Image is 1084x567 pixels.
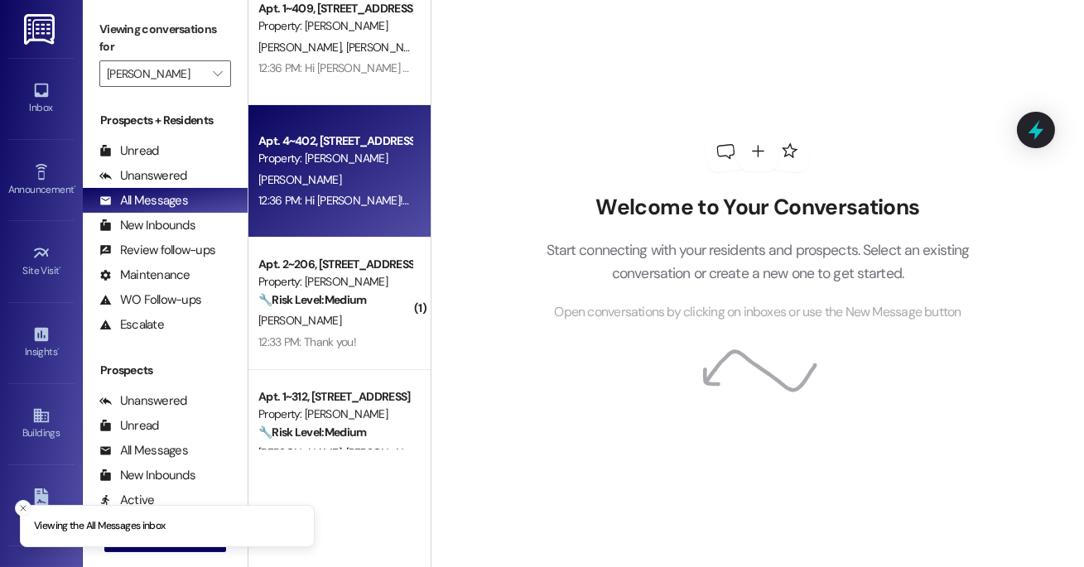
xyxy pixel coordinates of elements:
[99,291,201,309] div: WO Follow-ups
[107,60,205,87] input: All communities
[258,292,366,307] strong: 🔧 Risk Level: Medium
[99,316,164,334] div: Escalate
[83,112,248,129] div: Prospects + Residents
[258,445,346,460] span: [PERSON_NAME]
[346,445,429,460] span: [PERSON_NAME]
[8,401,75,446] a: Buildings
[99,167,187,185] div: Unanswered
[34,519,166,534] p: Viewing the All Messages inbox
[99,142,159,160] div: Unread
[258,388,412,406] div: Apt. 1~312, [STREET_ADDRESS]
[213,67,222,80] i: 
[15,500,31,517] button: Close toast
[258,313,341,328] span: [PERSON_NAME]
[99,467,195,484] div: New Inbounds
[258,406,412,423] div: Property: [PERSON_NAME]
[99,442,188,459] div: All Messages
[258,334,356,349] div: 12:33 PM: Thank you!
[521,238,995,286] p: Start connecting with your residents and prospects. Select an existing conversation or create a n...
[74,181,76,193] span: •
[99,192,188,209] div: All Messages
[258,40,346,55] span: [PERSON_NAME]
[8,320,75,365] a: Insights •
[8,483,75,528] a: Leads
[258,256,412,273] div: Apt. 2~206, [STREET_ADDRESS]
[99,217,195,234] div: New Inbounds
[99,392,187,410] div: Unanswered
[60,262,62,274] span: •
[258,132,412,150] div: Apt. 4~402, [STREET_ADDRESS]
[8,239,75,284] a: Site Visit •
[258,150,412,167] div: Property: [PERSON_NAME]
[258,172,341,187] span: [PERSON_NAME]
[99,492,155,509] div: Active
[521,195,995,221] h2: Welcome to Your Conversations
[99,267,190,284] div: Maintenance
[99,17,231,60] label: Viewing conversations for
[8,76,75,121] a: Inbox
[258,273,412,291] div: Property: [PERSON_NAME]
[258,425,366,440] strong: 🔧 Risk Level: Medium
[83,362,248,379] div: Prospects
[24,14,58,45] img: ResiDesk Logo
[346,40,429,55] span: [PERSON_NAME]
[99,242,215,259] div: Review follow-ups
[554,302,961,323] span: Open conversations by clicking on inboxes or use the New Message button
[57,344,60,355] span: •
[258,17,412,35] div: Property: [PERSON_NAME]
[99,417,159,435] div: Unread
